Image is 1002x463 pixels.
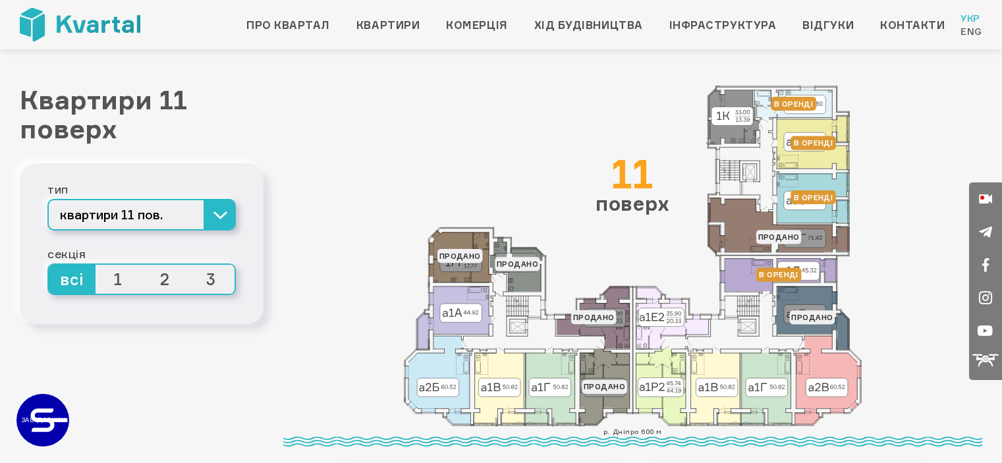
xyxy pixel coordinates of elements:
span: 1 [96,265,142,294]
span: 2 [142,265,188,294]
a: Укр [960,12,982,25]
a: Інфраструктура [669,17,777,33]
div: секція [47,244,236,263]
text: ЗАБУДОВНИК [22,416,66,423]
div: поверх [596,154,669,213]
div: 11 [596,154,669,194]
a: Комерція [446,17,507,33]
span: всі [49,265,96,294]
h1: Квартири 11 поверх [20,86,264,144]
a: Квартири [356,17,420,33]
a: Відгуки [802,17,854,33]
a: Про квартал [246,17,330,33]
a: Хід будівництва [534,17,643,33]
a: Eng [960,25,982,38]
div: тип [47,179,236,199]
button: квартири 11 пов. [47,199,236,231]
span: 3 [188,265,235,294]
div: р. Дніпро 600 м [283,426,982,447]
img: Kvartal [20,8,140,41]
a: ЗАБУДОВНИК [16,394,69,447]
a: Контакти [880,17,945,33]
